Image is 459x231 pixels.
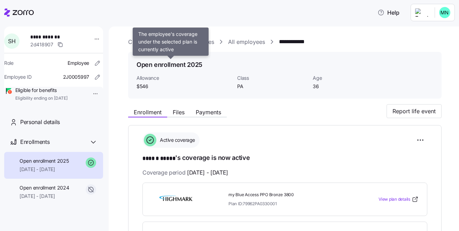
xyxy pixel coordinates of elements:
a: All employees [228,38,265,46]
a: CONCERN Professional Services [128,38,214,46]
span: Enrollment [134,109,162,115]
span: Active coverage [158,137,195,144]
span: Eligibility ending on [DATE] [15,95,68,101]
span: Help [378,8,399,17]
button: Report life event [387,104,442,118]
span: Employee ID [4,74,32,80]
span: Age [313,75,383,82]
span: [DATE] - [DATE] [20,166,69,173]
span: Plan ID: 79962PA0330001 [228,201,277,207]
h1: Open enrollment 2025 [137,60,202,69]
span: 2d418907 [30,41,53,48]
span: [DATE] - [DATE] [187,168,228,177]
img: b0ee0d05d7ad5b312d7e0d752ccfd4ca [439,7,450,18]
span: Personal details [20,118,60,126]
span: 36 [313,83,383,90]
img: Employer logo [415,8,429,17]
span: Class [237,75,307,82]
span: Employee [68,60,89,67]
span: Open enrollment 2025 [20,157,69,164]
a: View plan details [379,196,419,203]
button: Help [372,6,405,20]
img: Highmark BlueCross BlueShield [151,191,201,207]
span: Eligible for benefits [15,87,68,94]
span: Open enrollment 2024 [20,184,69,191]
span: Payments [196,109,221,115]
span: $546 [137,83,232,90]
span: Enrollments [20,138,49,146]
span: my Blue Access PPO Bronze 3800 [228,192,350,198]
span: Allowance [137,75,232,82]
span: 2J0005997 [63,74,89,80]
span: PA [237,83,307,90]
span: View plan details [379,196,410,203]
span: [DATE] - [DATE] [20,193,69,200]
span: Report life event [392,107,436,115]
span: Role [4,60,14,67]
h1: 's coverage is now active [142,153,427,163]
span: Coverage period [142,168,228,177]
span: Files [173,109,185,115]
span: S H [8,38,15,44]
